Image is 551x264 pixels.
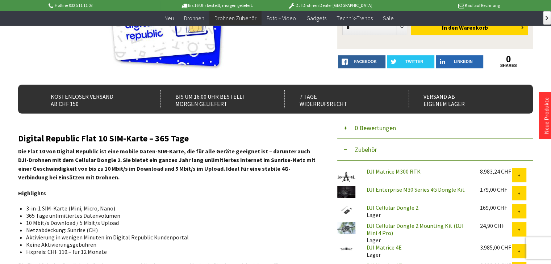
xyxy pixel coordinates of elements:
[337,117,533,139] button: 0 Bewertungen
[480,168,512,175] div: 8.983,24 CHF
[337,222,355,234] img: DJI Cellular Dongle 2 Mounting Kit (DJI Mini 4 Pro)
[26,219,311,226] li: 10 Mbit/s Download / 5 Mbit/s Upload
[454,59,473,64] span: LinkedIn
[367,244,402,251] a: DJI Matrice 4E
[18,134,317,143] h2: Digital Republic Flat 10 SIM-Karte – 365 Tage
[337,204,355,216] img: DJI Cellular Dongle 2
[274,1,387,10] p: DJI Drohnen Dealer [GEOGRAPHIC_DATA]
[480,244,512,251] div: 3.985,00 CHF
[367,186,465,193] a: DJI Enterprise M30 Series 4G Dongle Kit
[336,14,372,22] span: Technik-Trends
[214,14,256,22] span: Drohnen Zubehör
[480,222,512,229] div: 24,90 CHF
[459,24,488,31] span: Warenkorb
[354,59,376,64] span: facebook
[160,90,270,108] div: Bis um 16:00 Uhr bestellt Morgen geliefert
[377,11,398,26] a: Sale
[337,244,355,254] img: DJI Matrice 4E
[184,14,204,22] span: Drohnen
[26,234,311,241] li: Aktivierung in wenigen Minuten im Digital Republic Kundenportal
[179,11,209,26] a: Drohnen
[337,139,533,161] button: Zubehör
[284,90,394,108] div: 7 Tage Widerrufsrecht
[26,205,311,212] li: 3-in-1 SIM-Karte (Mini, Micro, Nano)
[306,14,326,22] span: Gadgets
[47,1,160,10] p: Hotline 032 511 11 03
[485,63,532,68] a: shares
[546,16,548,20] span: 
[164,14,174,22] span: Neu
[18,190,46,197] strong: Highlights
[26,212,311,219] li: 365 Tage unlimitiertes Datenvolumen
[337,186,355,198] img: DJI Enterprise M30 Series 4G Dongle Kit
[367,204,418,211] a: DJI Cellular Dongle 2
[387,55,434,68] a: twitter
[543,97,550,134] a: Neue Produkte
[442,24,458,31] span: In den
[301,11,331,26] a: Gadgets
[209,11,262,26] a: Drohnen Zubehör
[436,55,483,68] a: LinkedIn
[26,248,311,255] li: Fixpreis: CHF 110.– für 12 Monate
[18,148,316,181] strong: Die Flat 10 von Digital Republic ist eine mobile Daten-SIM-Karte, die für alle Geräte geeignet is...
[338,55,385,68] a: facebook
[26,241,311,248] li: Keine Aktivierungsgebühren
[387,1,500,10] p: Kauf auf Rechnung
[480,204,512,211] div: 169,00 CHF
[337,168,355,186] img: DJI Matrice M300 RTK
[367,222,464,237] a: DJI Cellular Dongle 2 Mounting Kit (DJI Mini 4 Pro)
[331,11,377,26] a: Technik-Trends
[480,186,512,193] div: 179,00 CHF
[361,244,474,258] div: Lager
[36,90,146,108] div: Kostenloser Versand ab CHF 150
[405,59,423,64] span: twitter
[159,11,179,26] a: Neu
[409,90,518,108] div: Versand ab eigenem Lager
[361,222,474,244] div: Lager
[267,14,296,22] span: Foto + Video
[26,226,311,234] li: Netzabdeckung: Sunrise (CH)
[367,168,421,175] a: DJI Matrice M300 RTK
[160,1,274,10] p: Bis 16 Uhr bestellt, morgen geliefert.
[262,11,301,26] a: Foto + Video
[383,14,393,22] span: Sale
[361,204,474,218] div: Lager
[485,55,532,63] a: 0
[411,20,528,35] button: In den Warenkorb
